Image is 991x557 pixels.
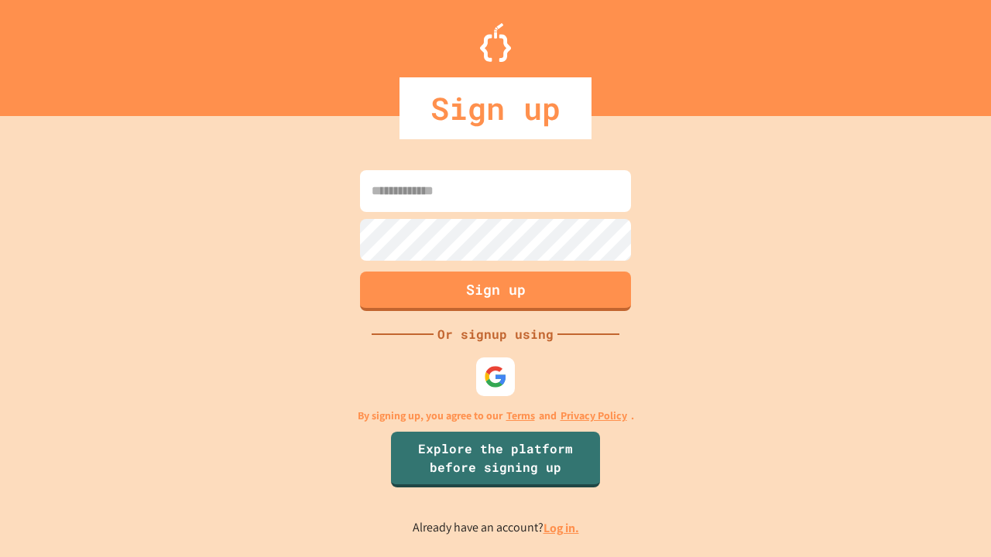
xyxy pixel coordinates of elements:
[358,408,634,424] p: By signing up, you agree to our and .
[399,77,592,139] div: Sign up
[360,272,631,311] button: Sign up
[434,325,557,343] div: Or signup using
[506,408,535,424] a: Terms
[484,365,507,388] img: google-icon.svg
[391,432,600,487] a: Explore the platform before signing up
[480,23,511,62] img: Logo.svg
[544,520,579,536] a: Log in.
[413,518,579,538] p: Already have an account?
[561,408,627,424] a: Privacy Policy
